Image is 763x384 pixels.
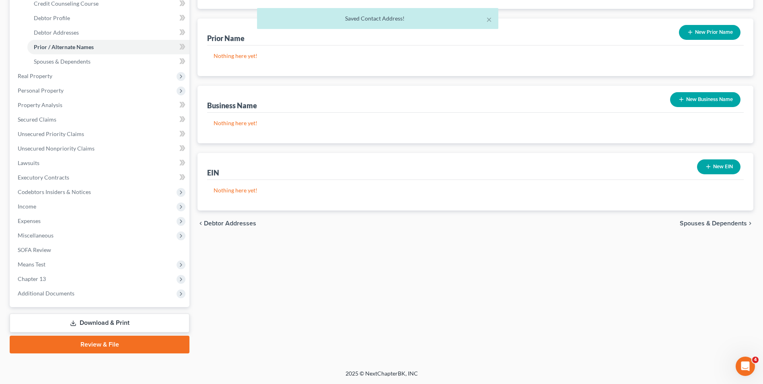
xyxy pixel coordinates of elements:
button: × [486,14,492,24]
div: Saved Contact Address! [263,14,492,23]
button: Spouses & Dependents chevron_right [680,220,753,227]
a: Spouses & Dependents [27,54,189,69]
span: Codebtors Insiders & Notices [18,188,91,195]
p: Nothing here yet! [214,52,737,60]
a: SOFA Review [11,243,189,257]
span: Spouses & Dependents [34,58,90,65]
a: Prior / Alternate Names [27,40,189,54]
span: Expenses [18,217,41,224]
span: Executory Contracts [18,174,69,181]
span: Property Analysis [18,101,62,108]
span: Miscellaneous [18,232,53,239]
span: Unsecured Priority Claims [18,130,84,137]
a: Property Analysis [11,98,189,112]
a: Executory Contracts [11,170,189,185]
i: chevron_right [747,220,753,227]
span: Additional Documents [18,290,74,297]
a: Unsecured Priority Claims [11,127,189,141]
iframe: Intercom live chat [736,357,755,376]
div: EIN [207,168,219,178]
span: SOFA Review [18,246,51,253]
div: Business Name [207,101,257,110]
span: Income [18,203,36,210]
span: Unsecured Nonpriority Claims [18,145,95,152]
button: chevron_left Debtor Addresses [197,220,256,227]
div: 2025 © NextChapterBK, INC [152,370,611,384]
span: Lawsuits [18,159,39,166]
div: Prior Name [207,33,245,43]
span: Personal Property [18,87,64,94]
i: chevron_left [197,220,204,227]
a: Download & Print [10,314,189,332]
span: Spouses & Dependents [680,220,747,227]
a: Secured Claims [11,112,189,127]
a: Unsecured Nonpriority Claims [11,141,189,156]
span: 4 [752,357,759,363]
button: New Business Name [670,92,740,107]
a: Lawsuits [11,156,189,170]
span: Chapter 13 [18,275,46,282]
span: Means Test [18,261,45,268]
span: Real Property [18,72,52,79]
span: Prior / Alternate Names [34,43,94,50]
span: Secured Claims [18,116,56,123]
p: Nothing here yet! [214,186,737,194]
p: Nothing here yet! [214,119,737,127]
span: Debtor Addresses [34,29,79,36]
a: Review & File [10,336,189,353]
button: New EIN [697,159,740,174]
span: Debtor Addresses [204,220,256,227]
